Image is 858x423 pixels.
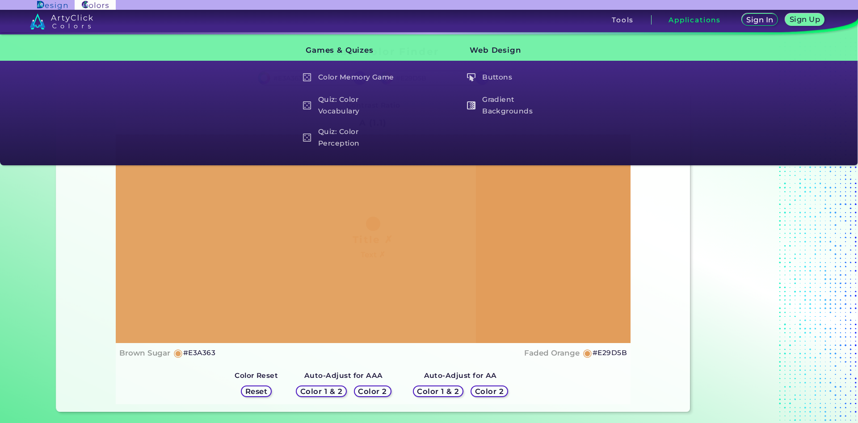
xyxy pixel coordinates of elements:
a: Color Memory Game [298,69,403,86]
h5: Sign In [746,16,773,23]
a: Quiz: Color Perception [298,125,403,151]
h5: ◉ [583,348,593,358]
strong: Color Reset [235,371,278,380]
strong: Auto-Adjust for AA [424,371,497,380]
h5: Color 2 [475,388,504,395]
h5: ◉ [173,348,183,358]
h4: Text ✗ [361,248,385,261]
a: Sign In [742,13,778,26]
img: logo_artyclick_colors_white.svg [30,13,93,29]
h5: Color 2 [358,388,387,395]
strong: Auto-Adjust for AAA [304,371,383,380]
h4: Brown Sugar [119,347,170,360]
a: Buttons [462,69,568,86]
h5: Gradient Backgrounds [463,93,567,118]
img: ArtyClick Design logo [37,1,67,9]
a: Gradient Backgrounds [462,93,568,118]
h4: Faded Orange [524,347,580,360]
a: Sign Up [785,13,824,26]
img: icon_click_button_white.svg [467,73,475,82]
h5: #E29D5B [593,347,627,359]
a: Quiz: Color Vocabulary [298,93,403,118]
h5: #E3A363 [183,347,215,359]
h1: Title ✗ [353,233,394,246]
h5: Buttons [463,69,567,86]
h5: Sign Up [790,16,820,23]
h3: Web Design [455,39,568,62]
img: icon_game_white.svg [303,101,311,110]
img: icon_game_white.svg [303,134,311,142]
h5: Color 1 & 2 [417,388,459,395]
img: icon_game_white.svg [303,73,311,82]
h5: Color 1 & 2 [300,388,342,395]
h3: Tools [612,17,634,23]
h3: Games & Quizes [290,39,403,62]
h5: Reset [245,388,267,395]
img: icon_gradient_white.svg [467,101,475,110]
h3: Applications [669,17,721,23]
